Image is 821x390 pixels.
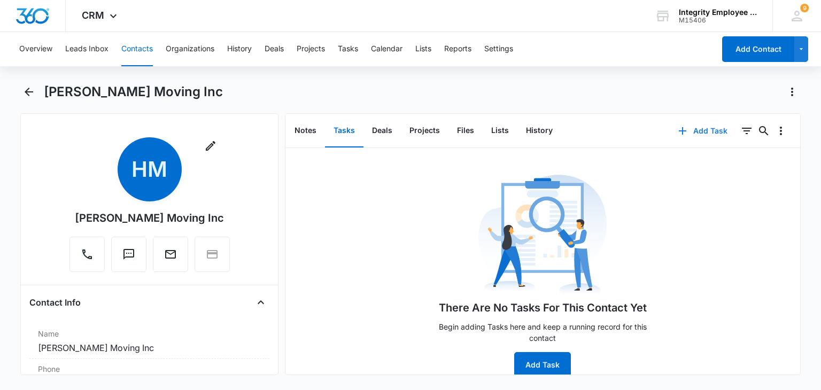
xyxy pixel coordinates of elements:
button: Overflow Menu [772,122,789,139]
span: CRM [82,10,104,21]
h1: There Are No Tasks For This Contact Yet [439,300,647,316]
a: Text [111,253,146,262]
div: account name [679,8,757,17]
a: Call [69,253,105,262]
h1: [PERSON_NAME] Moving Inc [44,84,223,100]
p: Begin adding Tasks here and keep a running record for this contact [430,321,655,344]
button: Reports [444,32,471,66]
button: History [227,32,252,66]
button: Overview [19,32,52,66]
button: Deals [363,114,401,147]
button: Leads Inbox [65,32,109,66]
button: Calendar [371,32,402,66]
button: Text [111,237,146,272]
button: Files [448,114,483,147]
button: Lists [415,32,431,66]
button: Projects [297,32,325,66]
h4: Contact Info [29,296,81,309]
button: Call [69,237,105,272]
label: Name [38,328,260,339]
div: Name[PERSON_NAME] Moving Inc [29,324,269,359]
button: Organizations [166,32,214,66]
div: notifications count [800,4,809,12]
a: Email [153,253,188,262]
div: [PERSON_NAME] Moving Inc [75,210,224,226]
span: HM [118,137,182,201]
button: Lists [483,114,517,147]
button: Settings [484,32,513,66]
button: Search... [755,122,772,139]
button: History [517,114,561,147]
button: Filters [738,122,755,139]
button: Add Contact [722,36,794,62]
span: 9 [800,4,809,12]
button: Contacts [121,32,153,66]
button: Actions [784,83,801,100]
button: Add Task [514,352,571,378]
dd: [PERSON_NAME] Moving Inc [38,341,260,354]
button: Back [20,83,37,100]
button: Close [252,294,269,311]
button: Tasks [338,32,358,66]
button: Projects [401,114,448,147]
img: No Data [478,171,607,300]
button: Deals [265,32,284,66]
button: Add Task [668,118,738,144]
button: Tasks [325,114,363,147]
div: account id [679,17,757,24]
label: Phone [38,363,260,375]
button: Email [153,237,188,272]
button: Notes [286,114,325,147]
